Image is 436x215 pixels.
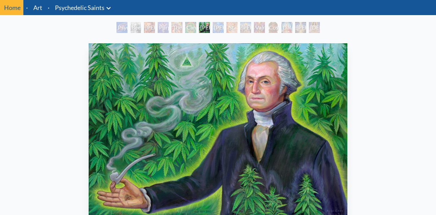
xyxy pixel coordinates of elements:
div: [PERSON_NAME] M.D., Cartographer of Consciousness [144,22,155,33]
div: Vajra Guru [254,22,265,33]
div: Psychedelic Healing [116,22,127,33]
a: Home [4,4,21,11]
div: St. [PERSON_NAME] & The LSD Revelation Revolution [226,22,237,33]
a: Art [33,3,42,12]
div: The Shulgins and their Alchemical Angels [171,22,182,33]
div: [PERSON_NAME][US_STATE] - Hemp Farmer [199,22,210,33]
div: Beethoven [130,22,141,33]
div: Dalai Lama [281,22,292,33]
div: Purple [DEMOGRAPHIC_DATA] [158,22,169,33]
div: [PERSON_NAME] [295,22,306,33]
div: [PERSON_NAME] [240,22,251,33]
a: Psychedelic Saints [55,3,104,12]
div: [PERSON_NAME] & the New Eleusis [213,22,224,33]
div: [DEMOGRAPHIC_DATA] [309,22,320,33]
div: Cannabacchus [185,22,196,33]
div: Cosmic [DEMOGRAPHIC_DATA] [268,22,279,33]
